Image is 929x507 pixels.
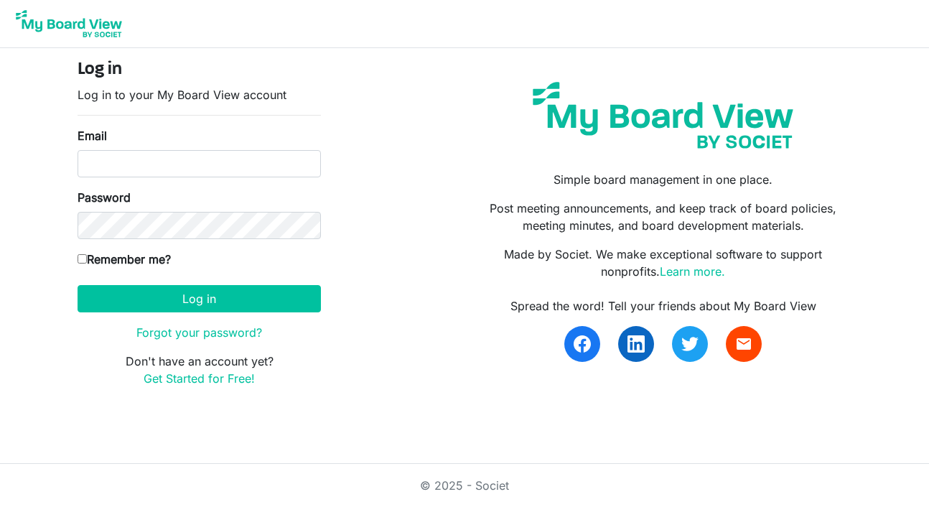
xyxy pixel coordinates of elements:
img: facebook.svg [574,335,591,353]
div: Spread the word! Tell your friends about My Board View [475,297,851,315]
label: Email [78,127,107,144]
span: email [735,335,752,353]
a: email [726,326,762,362]
img: my-board-view-societ.svg [522,71,804,159]
button: Log in [78,285,321,312]
p: Post meeting announcements, and keep track of board policies, meeting minutes, and board developm... [475,200,851,234]
h4: Log in [78,60,321,80]
a: Get Started for Free! [144,371,255,386]
a: © 2025 - Societ [420,478,509,493]
p: Log in to your My Board View account [78,86,321,103]
img: My Board View Logo [11,6,126,42]
img: twitter.svg [681,335,699,353]
input: Remember me? [78,254,87,264]
p: Don't have an account yet? [78,353,321,387]
a: Forgot your password? [136,325,262,340]
label: Password [78,189,131,206]
a: Learn more. [660,264,725,279]
p: Simple board management in one place. [475,171,851,188]
img: linkedin.svg [627,335,645,353]
p: Made by Societ. We make exceptional software to support nonprofits. [475,246,851,280]
label: Remember me? [78,251,171,268]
